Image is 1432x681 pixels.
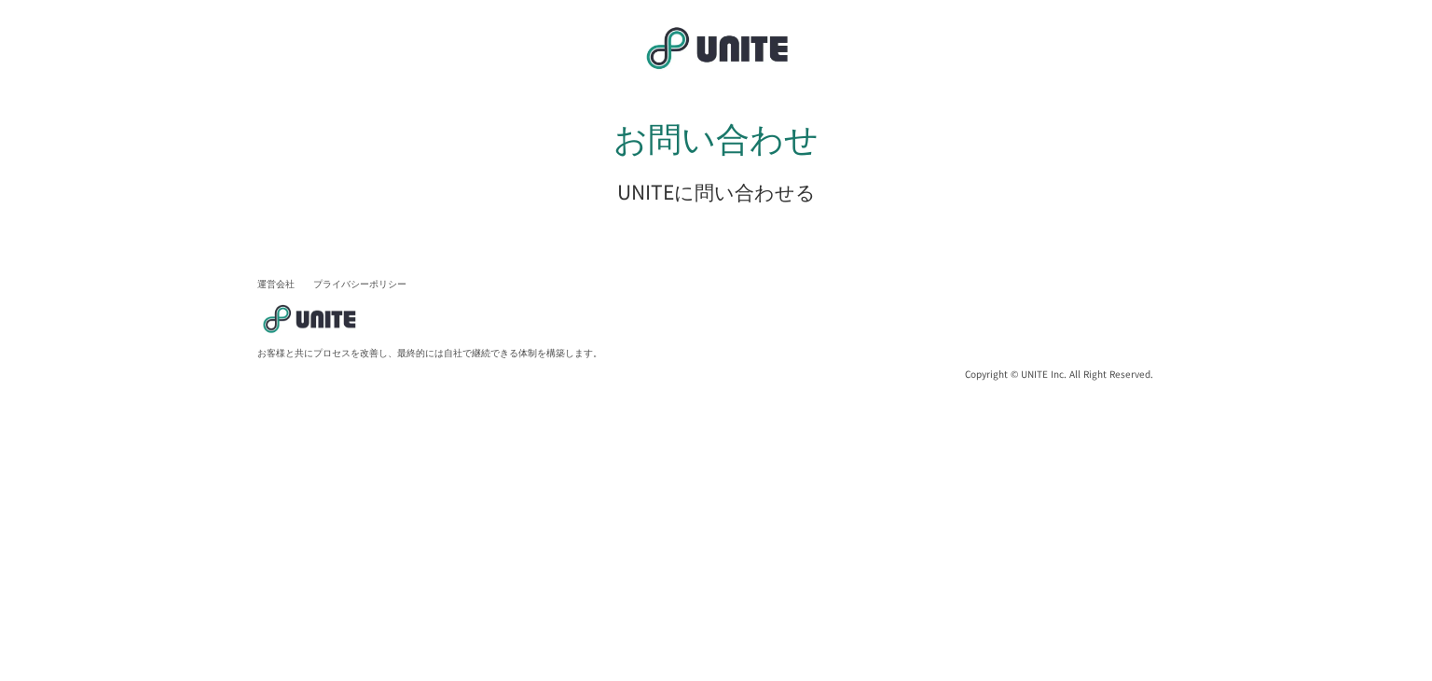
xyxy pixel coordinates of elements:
p: Copyright © UNITE Inc. All Right Reserved. [965,368,1153,381]
p: お客様と共にプロセスを改善し、最終的には自社で継続できる体制を構築します。 [257,346,602,359]
p: お問い合わせ [558,113,874,160]
p: UNITEに問い合わせる [617,178,816,205]
a: 運営会社 [257,277,295,290]
a: プライバシーポリシー [313,277,406,290]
